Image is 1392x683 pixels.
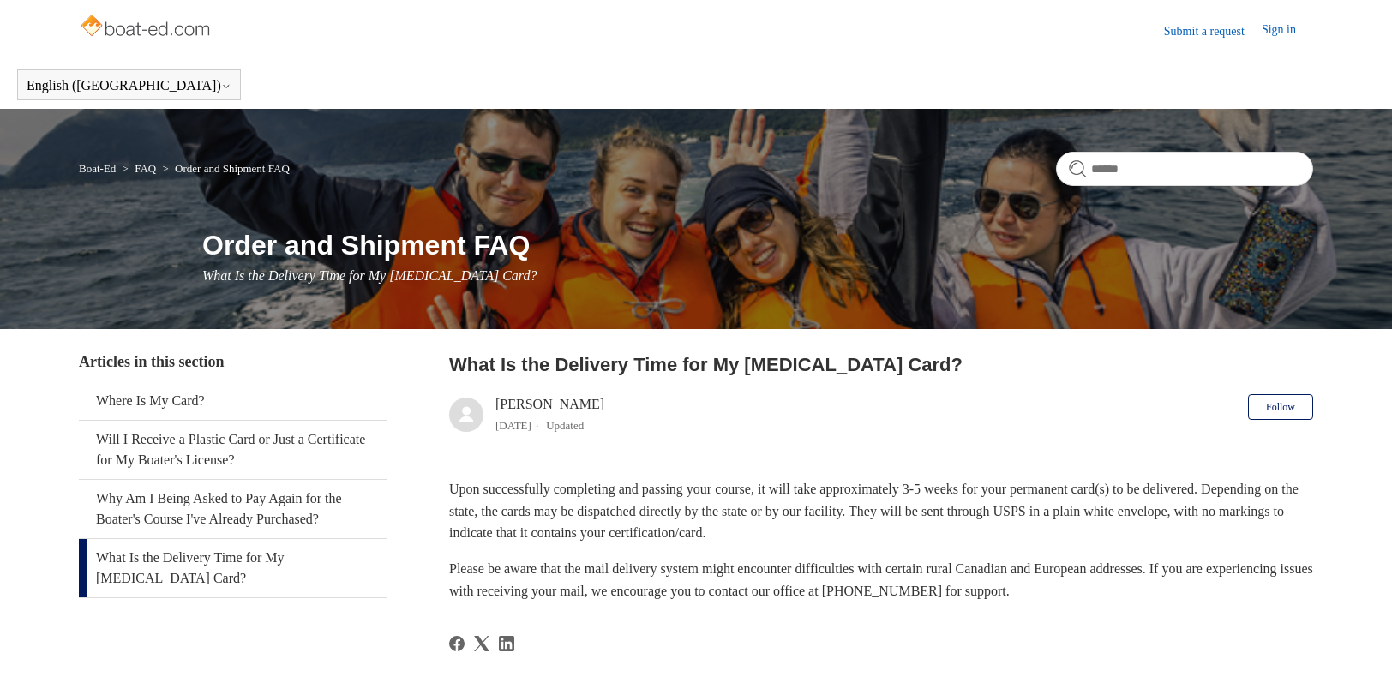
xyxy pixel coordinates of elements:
[449,636,465,651] svg: Share this page on Facebook
[449,636,465,651] a: Facebook
[499,636,514,651] a: LinkedIn
[1335,626,1379,670] div: Live chat
[135,162,156,175] a: FAQ
[202,268,537,283] span: What Is the Delivery Time for My [MEDICAL_DATA] Card?
[449,478,1313,544] p: Upon successfully completing and passing your course, it will take approximately 3-5 weeks for yo...
[449,350,1313,379] h2: What Is the Delivery Time for My Boating Card?
[474,636,489,651] a: X Corp
[79,162,119,175] li: Boat-Ed
[1248,394,1313,420] button: Follow Article
[79,162,116,175] a: Boat-Ed
[79,353,224,370] span: Articles in this section
[449,558,1313,602] p: Please be aware that the mail delivery system might encounter difficulties with certain rural Can...
[1056,152,1313,186] input: Search
[202,225,1313,266] h1: Order and Shipment FAQ
[79,480,387,538] a: Why Am I Being Asked to Pay Again for the Boater's Course I've Already Purchased?
[499,636,514,651] svg: Share this page on LinkedIn
[27,78,231,93] button: English ([GEOGRAPHIC_DATA])
[474,636,489,651] svg: Share this page on X Corp
[79,382,387,420] a: Where Is My Card?
[1164,22,1262,40] a: Submit a request
[546,419,584,432] li: Updated
[119,162,159,175] li: FAQ
[175,162,290,175] a: Order and Shipment FAQ
[1262,21,1313,41] a: Sign in
[159,162,289,175] li: Order and Shipment FAQ
[495,419,531,432] time: 05/09/2024, 14:28
[79,539,387,597] a: What Is the Delivery Time for My [MEDICAL_DATA] Card?
[79,421,387,479] a: Will I Receive a Plastic Card or Just a Certificate for My Boater's License?
[495,394,604,435] div: [PERSON_NAME]
[79,10,215,45] img: Boat-Ed Help Center home page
